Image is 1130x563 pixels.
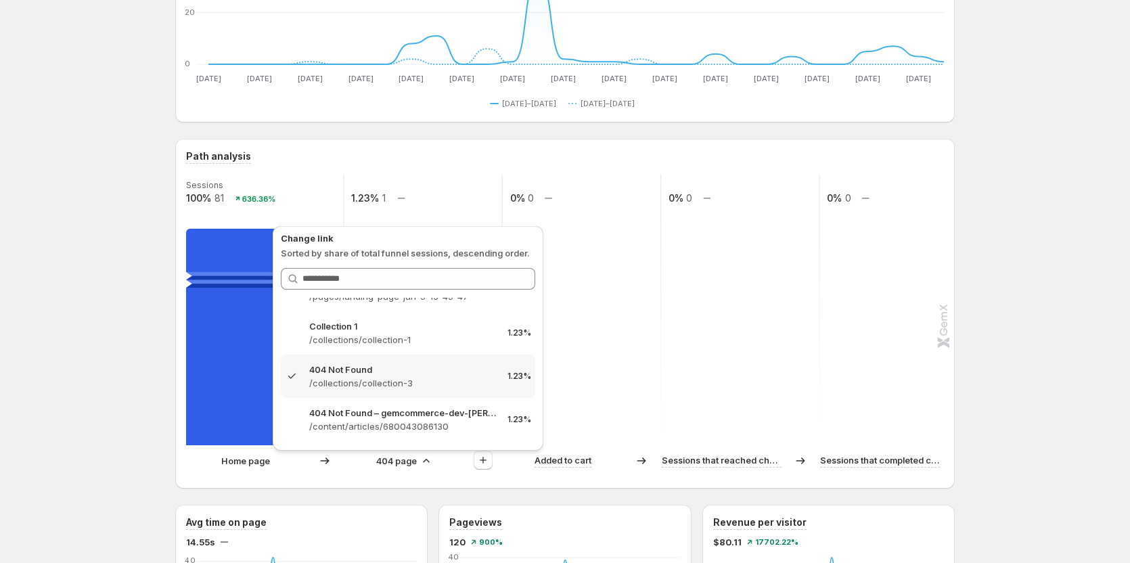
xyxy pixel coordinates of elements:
text: 0% [669,192,683,204]
span: 14.55s [186,535,215,549]
text: 100% [186,192,211,204]
text: [DATE] [906,74,931,83]
span: [DATE]–[DATE] [581,98,635,109]
text: [DATE] [602,74,627,83]
text: [DATE] [348,74,374,83]
text: 0% [827,192,842,204]
p: Collection 1 [309,319,497,333]
p: Home page [221,454,270,468]
span: 120 [449,535,466,549]
text: 0 [528,192,534,204]
text: [DATE] [449,74,474,83]
text: [DATE] [754,74,779,83]
span: 900% [479,538,503,546]
p: Sessions that reached checkout [662,453,782,467]
text: [DATE] [196,74,221,83]
text: [DATE] [703,74,728,83]
p: Sorted by share of total funnel sessions, descending order. [281,246,535,260]
span: 17702.22% [755,538,798,546]
button: [DATE]–[DATE] [568,95,640,112]
text: [DATE] [247,74,272,83]
p: Sessions that completed checkout [820,453,940,467]
h3: Pageviews [449,516,502,529]
p: 1.23% [507,414,531,425]
p: Added to cart [535,453,591,467]
text: [DATE] [652,74,677,83]
p: /content/articles/680043086130 [309,420,497,433]
text: 1.23% [351,192,379,204]
h3: Avg time on page [186,516,267,529]
p: 1.23% [507,328,531,338]
text: 0 [686,192,692,204]
text: 40 [448,552,459,562]
span: [DATE]–[DATE] [502,98,556,109]
button: [DATE]–[DATE] [490,95,562,112]
p: 404 Not Found [309,363,497,376]
text: [DATE] [298,74,323,83]
text: [DATE] [855,74,880,83]
text: 0 [185,59,190,68]
p: 404 Not Found – gemcommerce-dev-[PERSON_NAME] [309,406,497,420]
text: [DATE] [805,74,830,83]
text: 20 [185,7,195,17]
h3: Revenue per visitor [713,516,807,529]
text: [DATE] [500,74,525,83]
text: [DATE] [399,74,424,83]
text: 0% [510,192,525,204]
h3: Path analysis [186,150,251,163]
p: Change link [281,231,535,245]
p: 1.23% [507,371,531,382]
span: $80.11 [713,535,742,549]
text: 636.36% [242,194,275,204]
p: /collections/collection-1 [309,333,497,346]
text: 1 [382,192,386,204]
p: 404 page [376,454,417,468]
text: Sessions [186,180,223,190]
text: 0 [845,192,851,204]
p: /collections/collection-3 [309,376,497,390]
text: 81 [214,192,224,204]
text: [DATE] [551,74,576,83]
